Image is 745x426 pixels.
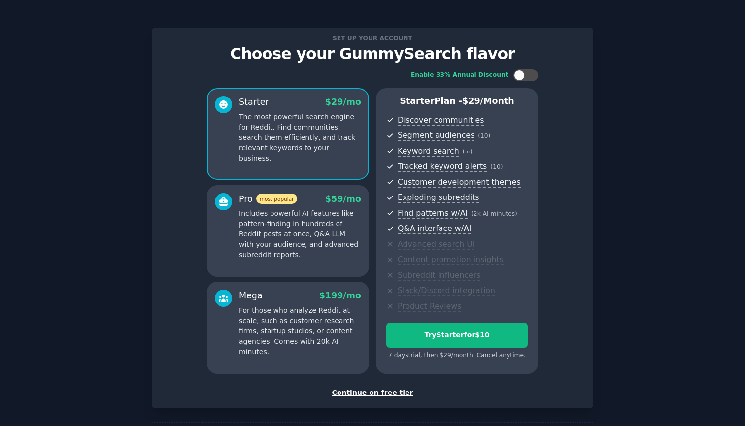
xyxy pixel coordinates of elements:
[398,255,504,265] span: Content promotion insights
[471,210,517,217] span: ( 2k AI minutes )
[478,132,490,139] span: ( 10 )
[162,388,583,398] div: Continue on free tier
[462,96,514,106] span: $ 29 /month
[239,193,297,205] div: Pro
[490,164,503,170] span: ( 10 )
[239,290,263,302] div: Mega
[239,112,361,164] p: The most powerful search engine for Reddit. Find communities, search them efficiently, and track ...
[398,239,474,250] span: Advanced search UI
[387,330,527,340] div: Try Starter for $10
[386,323,528,348] button: TryStarterfor$10
[256,194,298,204] span: most popular
[398,146,459,157] span: Keyword search
[398,131,474,141] span: Segment audiences
[398,115,484,126] span: Discover communities
[398,301,461,312] span: Product Reviews
[398,286,495,296] span: Slack/Discord integration
[319,291,361,300] span: $ 199 /mo
[398,270,480,281] span: Subreddit influencers
[239,305,361,357] p: For those who analyze Reddit at scale, such as customer research firms, startup studios, or conte...
[463,148,473,155] span: ( ∞ )
[331,33,414,43] span: Set up your account
[398,162,487,172] span: Tracked keyword alerts
[411,71,508,80] div: Enable 33% Annual Discount
[398,224,471,234] span: Q&A interface w/AI
[325,194,361,204] span: $ 59 /mo
[325,97,361,107] span: $ 29 /mo
[386,351,528,360] div: 7 days trial, then $ 29 /month . Cancel anytime.
[239,208,361,260] p: Includes powerful AI features like pattern-finding in hundreds of Reddit posts at once, Q&A LLM w...
[398,208,468,219] span: Find patterns w/AI
[386,95,528,107] p: Starter Plan -
[239,96,269,108] div: Starter
[398,193,479,203] span: Exploding subreddits
[398,177,521,188] span: Customer development themes
[162,45,583,63] p: Choose your GummySearch flavor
